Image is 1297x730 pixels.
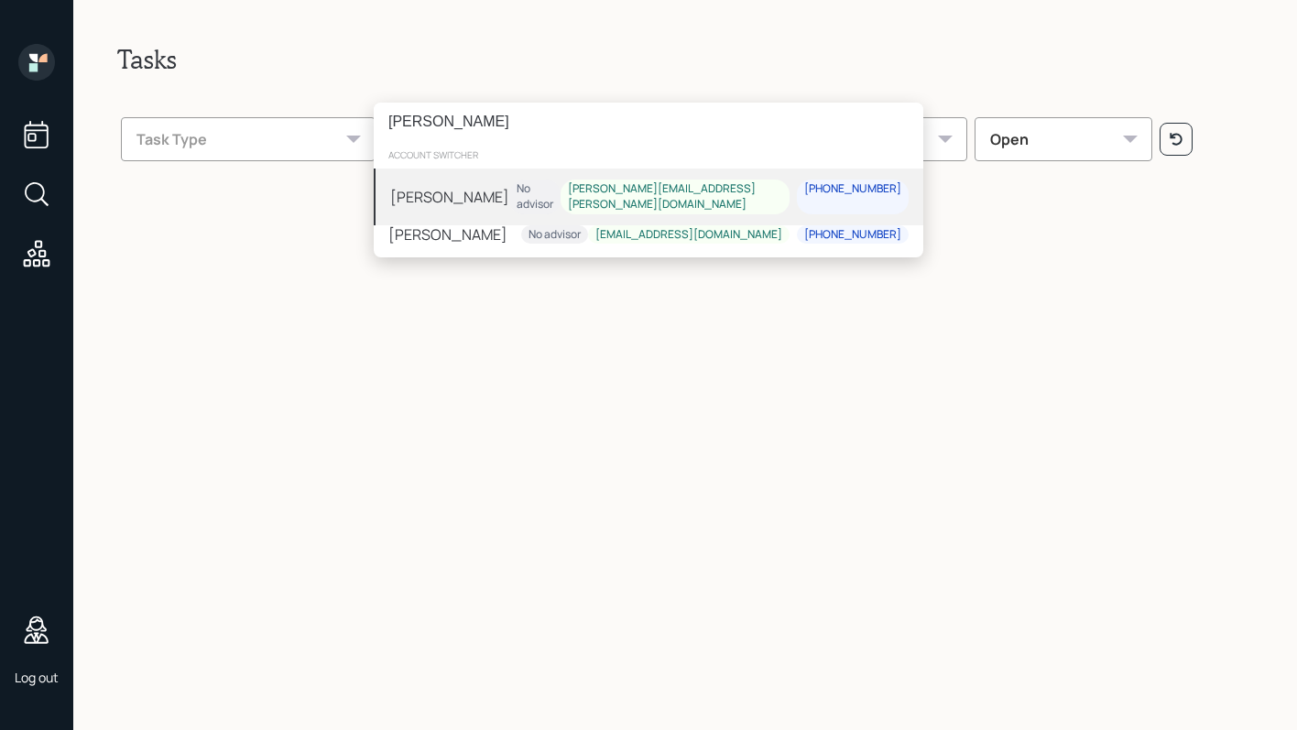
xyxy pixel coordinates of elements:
div: [PHONE_NUMBER] [804,226,901,242]
div: No advisor [529,226,581,242]
div: [EMAIL_ADDRESS][DOMAIN_NAME] [595,226,782,242]
div: account switcher [374,141,923,169]
div: [PHONE_NUMBER] [804,181,901,197]
div: [PERSON_NAME] [390,185,509,207]
input: Type a command or search… [374,103,923,141]
div: No advisor [517,181,553,212]
div: [PERSON_NAME] [388,223,507,245]
div: [PERSON_NAME][EMAIL_ADDRESS][PERSON_NAME][DOMAIN_NAME] [568,181,782,212]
